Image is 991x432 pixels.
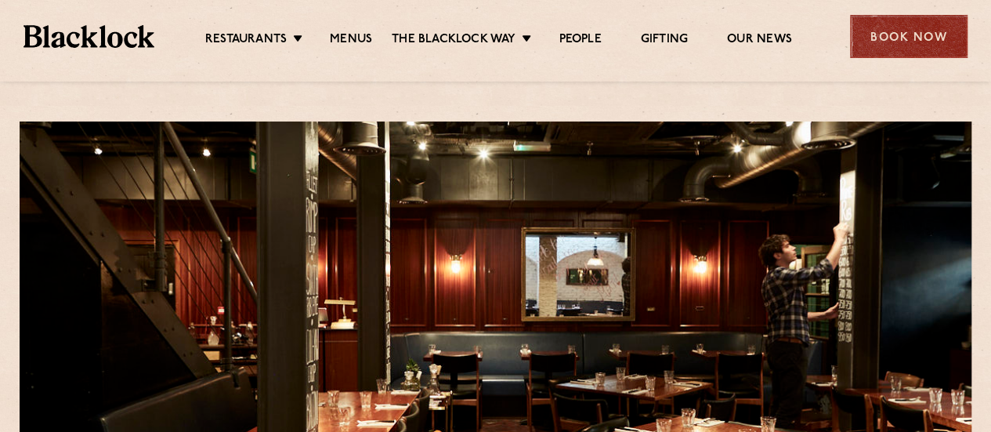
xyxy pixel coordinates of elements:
[559,32,601,49] a: People
[330,32,372,49] a: Menus
[641,32,688,49] a: Gifting
[24,25,154,47] img: BL_Textured_Logo-footer-cropped.svg
[850,15,967,58] div: Book Now
[205,32,287,49] a: Restaurants
[727,32,792,49] a: Our News
[392,32,515,49] a: The Blacklock Way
